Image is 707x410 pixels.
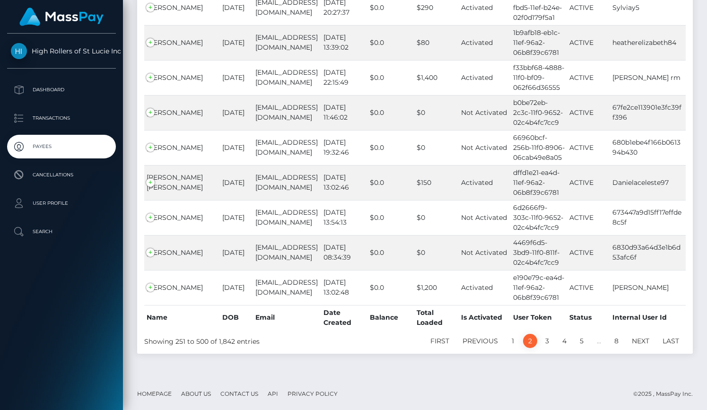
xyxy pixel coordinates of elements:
td: $0.0 [367,270,414,305]
td: [DATE] [220,270,253,305]
td: $1,200 [414,270,459,305]
td: Activated [459,25,511,60]
th: Status [567,305,610,330]
td: Not Activated [459,95,511,130]
td: heatherelizabeth84 [610,25,686,60]
td: Activated [459,270,511,305]
td: f33bbf68-4888-11f0-bf09-062f66d36555 [511,60,567,95]
a: Payees [7,135,116,158]
a: Last [657,334,684,348]
td: [DATE] 08:34:39 [321,235,367,270]
td: [DATE] 11:46:02 [321,95,367,130]
td: [DATE] 19:32:46 [321,130,367,165]
td: [DATE] [220,200,253,235]
td: [DATE] 13:54:13 [321,200,367,235]
td: ACTIVE [567,200,610,235]
td: 6d2666f9-303c-11f0-9652-02c4b4fc7cc9 [511,200,567,235]
td: ACTIVE [567,130,610,165]
td: [PERSON_NAME] [144,200,220,235]
a: 5 [575,334,589,348]
a: 3 [540,334,554,348]
td: [PERSON_NAME] [144,60,220,95]
a: 1 [506,334,520,348]
a: 4 [557,334,572,348]
th: Email [253,305,321,330]
a: Privacy Policy [284,386,341,401]
td: [DATE] 22:15:49 [321,60,367,95]
p: User Profile [11,196,112,210]
td: $80 [414,25,459,60]
td: [EMAIL_ADDRESS][DOMAIN_NAME] [253,200,321,235]
td: [DATE] 13:02:48 [321,270,367,305]
div: © 2025 , MassPay Inc. [633,389,700,399]
td: $0.0 [367,25,414,60]
td: $0 [414,200,459,235]
td: $150 [414,165,459,200]
td: [DATE] [220,235,253,270]
span: High Rollers of St Lucie Inc [7,47,116,55]
td: ACTIVE [567,60,610,95]
th: Is Activated [459,305,511,330]
td: [EMAIL_ADDRESS][DOMAIN_NAME] [253,130,321,165]
td: [DATE] [220,60,253,95]
td: Not Activated [459,200,511,235]
td: [DATE] [220,25,253,60]
th: Name [144,305,220,330]
td: [EMAIL_ADDRESS][DOMAIN_NAME] [253,270,321,305]
td: 4469f6d5-3bd9-11f0-811f-02c4b4fc7cc9 [511,235,567,270]
td: [PERSON_NAME] [144,130,220,165]
td: Not Activated [459,130,511,165]
td: ACTIVE [567,25,610,60]
td: [EMAIL_ADDRESS][DOMAIN_NAME] [253,235,321,270]
p: Cancellations [11,168,112,182]
td: 6830d93a64d3e1b6d53afc6f [610,235,686,270]
td: [DATE] 13:39:02 [321,25,367,60]
td: [EMAIL_ADDRESS][DOMAIN_NAME] [253,60,321,95]
a: Contact Us [217,386,262,401]
td: $0 [414,235,459,270]
th: User Token [511,305,567,330]
td: 673447a9d15ff17effde8c5f [610,200,686,235]
img: MassPay Logo [19,8,104,26]
td: [EMAIL_ADDRESS][DOMAIN_NAME] [253,165,321,200]
td: $0.0 [367,200,414,235]
th: DOB [220,305,253,330]
td: [EMAIL_ADDRESS][DOMAIN_NAME] [253,95,321,130]
td: dffd1e21-ea4d-11ef-96a2-06b8f39c6781 [511,165,567,200]
a: User Profile [7,192,116,215]
a: Search [7,220,116,244]
a: About Us [177,386,215,401]
a: API [264,386,282,401]
td: ACTIVE [567,165,610,200]
td: [EMAIL_ADDRESS][DOMAIN_NAME] [253,25,321,60]
p: Payees [11,140,112,154]
td: Danielaceleste97 [610,165,686,200]
a: Dashboard [7,78,116,102]
td: [PERSON_NAME] [PERSON_NAME] [144,165,220,200]
a: 2 [523,334,537,348]
td: ACTIVE [567,235,610,270]
td: $0 [414,95,459,130]
td: $0.0 [367,130,414,165]
a: Next [627,334,655,348]
td: [PERSON_NAME] rm [610,60,686,95]
td: [PERSON_NAME] [144,95,220,130]
td: Activated [459,165,511,200]
td: ACTIVE [567,95,610,130]
img: High Rollers of St Lucie Inc [11,43,27,59]
td: [DATE] 13:02:46 [321,165,367,200]
td: Not Activated [459,235,511,270]
p: Transactions [11,111,112,125]
a: Transactions [7,106,116,130]
td: [PERSON_NAME] [610,270,686,305]
td: $0.0 [367,60,414,95]
a: Previous [457,334,503,348]
td: b0be72eb-2c3c-11f0-9652-02c4b4fc7cc9 [511,95,567,130]
td: [DATE] [220,130,253,165]
td: ACTIVE [567,270,610,305]
td: e190e79c-ea4d-11ef-96a2-06b8f39c6781 [511,270,567,305]
td: [PERSON_NAME] [144,270,220,305]
th: Date Created [321,305,367,330]
a: 8 [609,334,624,348]
td: [DATE] [220,95,253,130]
